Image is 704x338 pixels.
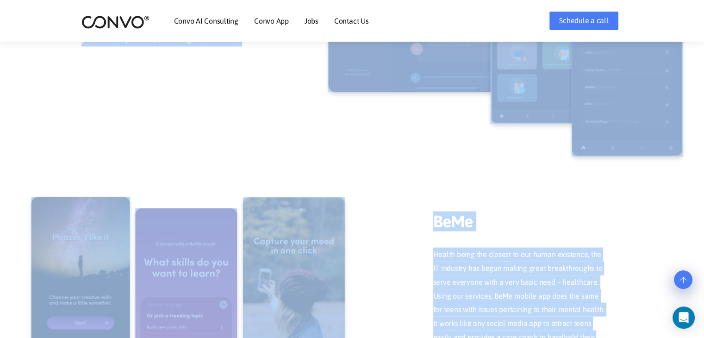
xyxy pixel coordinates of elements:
[433,197,609,233] span: BeMe
[334,17,369,25] a: Contact Us
[174,17,238,25] a: Convo AI Consulting
[549,12,618,30] a: Schedule a call
[305,17,318,25] a: Jobs
[673,307,695,329] div: Open Intercom Messenger
[81,15,150,29] img: logo_2.png
[254,17,289,25] a: Convo App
